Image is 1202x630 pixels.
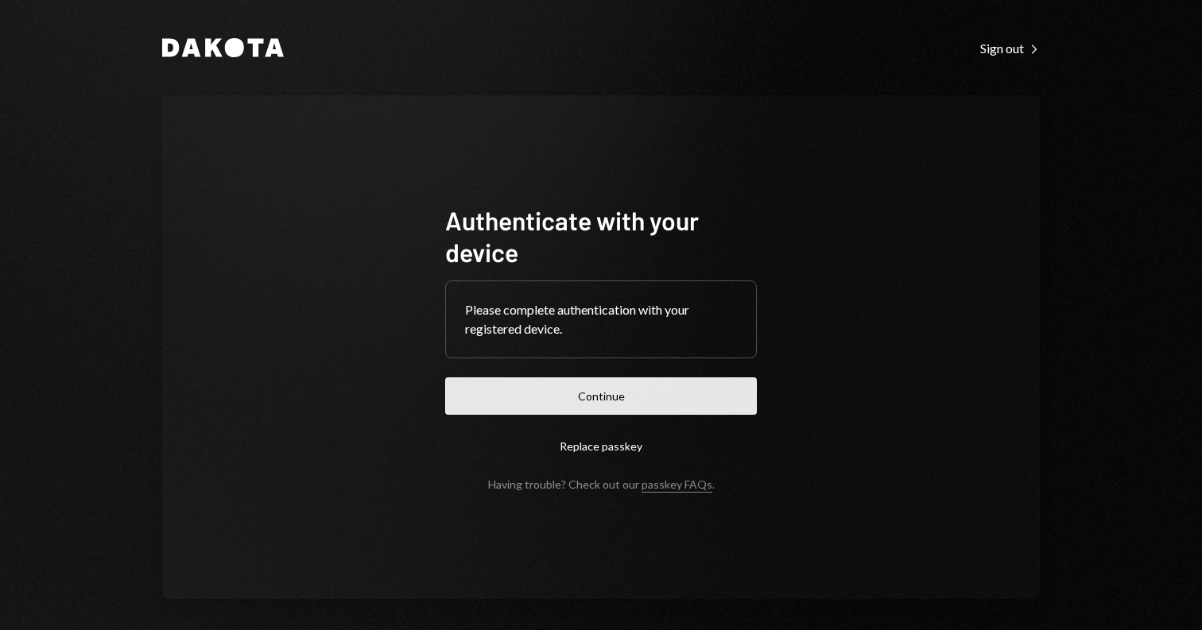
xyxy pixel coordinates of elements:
div: Sign out [980,41,1040,56]
a: Sign out [980,39,1040,56]
div: Having trouble? Check out our . [488,477,715,491]
a: passkey FAQs [642,477,712,493]
button: Replace passkey [445,427,757,465]
div: Please complete authentication with your registered device. [465,300,737,338]
button: Continue [445,377,757,415]
h1: Authenticate with your device [445,204,757,268]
